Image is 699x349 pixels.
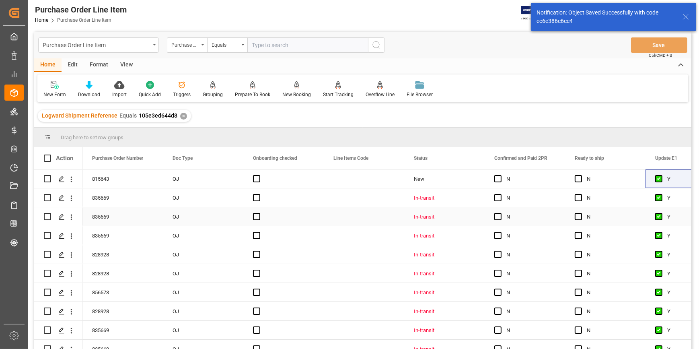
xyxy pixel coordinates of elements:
[167,37,207,53] button: open menu
[587,321,636,340] div: N
[655,155,677,161] span: Update E1
[82,207,163,226] div: 835669
[34,226,82,245] div: Press SPACE to select this row.
[366,91,395,98] div: Overflow Line
[163,207,243,226] div: OJ
[42,112,117,119] span: Logward Shipment Reference
[506,302,555,321] div: N
[323,91,354,98] div: Start Tracking
[537,8,675,25] div: Notification: Object Saved Successfully with code ec6e386c6cc4
[368,37,385,53] button: search button
[34,58,62,72] div: Home
[34,169,82,188] div: Press SPACE to select this row.
[163,226,243,245] div: OJ
[333,155,368,161] span: Line Items Code
[414,264,475,283] div: In-transit
[407,91,433,98] div: File Browser
[414,155,428,161] span: Status
[34,302,82,321] div: Press SPACE to select this row.
[506,227,555,245] div: N
[56,155,73,162] div: Action
[506,246,555,264] div: N
[649,52,672,58] span: Ctrl/CMD + S
[62,58,84,72] div: Edit
[82,226,163,245] div: 835669
[587,227,636,245] div: N
[163,321,243,339] div: OJ
[253,155,297,161] span: Onboarding checked
[521,6,549,20] img: Exertis%20JAM%20-%20Email%20Logo.jpg_1722504956.jpg
[112,91,127,98] div: Import
[114,58,139,72] div: View
[203,91,223,98] div: Grouping
[82,302,163,320] div: 828928
[43,91,66,98] div: New Form
[173,155,193,161] span: Doc Type
[163,245,243,264] div: OJ
[43,39,150,50] div: Purchase Order Line Item
[82,188,163,207] div: 835669
[414,189,475,207] div: In-transit
[82,321,163,339] div: 835669
[139,91,161,98] div: Quick Add
[34,245,82,264] div: Press SPACE to select this row.
[34,264,82,283] div: Press SPACE to select this row.
[82,245,163,264] div: 828928
[34,283,82,302] div: Press SPACE to select this row.
[506,208,555,226] div: N
[163,302,243,320] div: OJ
[139,112,177,119] span: 105e3ed644d8
[163,188,243,207] div: OJ
[78,91,100,98] div: Download
[587,189,636,207] div: N
[414,246,475,264] div: In-transit
[587,302,636,321] div: N
[587,246,636,264] div: N
[506,321,555,340] div: N
[414,227,475,245] div: In-transit
[82,169,163,188] div: 815643
[587,170,636,188] div: N
[506,170,555,188] div: N
[506,189,555,207] div: N
[414,283,475,302] div: In-transit
[34,321,82,340] div: Press SPACE to select this row.
[235,91,270,98] div: Prepare To Book
[506,283,555,302] div: N
[61,134,123,140] span: Drag here to set row groups
[575,155,604,161] span: Ready to ship
[282,91,311,98] div: New Booking
[34,188,82,207] div: Press SPACE to select this row.
[82,283,163,302] div: 856573
[494,155,547,161] span: Confirmed and Paid 2PR
[414,170,475,188] div: New
[212,39,239,49] div: Equals
[180,113,187,120] div: ✕
[587,283,636,302] div: N
[163,264,243,283] div: OJ
[119,112,137,119] span: Equals
[173,91,191,98] div: Triggers
[414,302,475,321] div: In-transit
[34,207,82,226] div: Press SPACE to select this row.
[84,58,114,72] div: Format
[171,39,199,49] div: Purchase Order Number
[38,37,159,53] button: open menu
[35,4,127,16] div: Purchase Order Line Item
[587,264,636,283] div: N
[207,37,247,53] button: open menu
[414,208,475,226] div: In-transit
[92,155,143,161] span: Purchase Order Number
[506,264,555,283] div: N
[35,17,48,23] a: Home
[82,264,163,283] div: 828928
[631,37,687,53] button: Save
[163,169,243,188] div: OJ
[163,283,243,302] div: OJ
[247,37,368,53] input: Type to search
[587,208,636,226] div: N
[414,321,475,340] div: In-transit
